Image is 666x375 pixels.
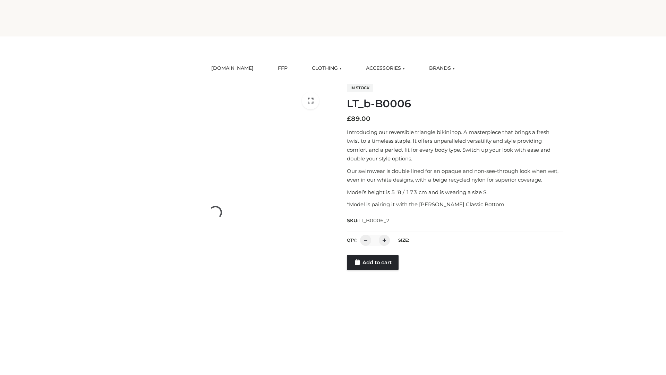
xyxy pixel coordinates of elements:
a: ACCESSORIES [361,61,410,76]
p: *Model is pairing it with the [PERSON_NAME] Classic Bottom [347,200,563,209]
a: FFP [273,61,293,76]
p: Introducing our reversible triangle bikini top. A masterpiece that brings a fresh twist to a time... [347,128,563,163]
a: CLOTHING [307,61,347,76]
span: LT_B0006_2 [358,217,390,224]
p: Our swimwear is double lined for an opaque and non-see-through look when wet, even in our white d... [347,167,563,184]
bdi: 89.00 [347,115,370,123]
label: Size: [398,237,409,243]
span: SKU: [347,216,390,225]
span: In stock [347,84,373,92]
a: BRANDS [424,61,460,76]
span: £ [347,115,351,123]
p: Model’s height is 5 ‘8 / 173 cm and is wearing a size S. [347,188,563,197]
label: QTY: [347,237,357,243]
h1: LT_b-B0006 [347,98,563,110]
a: [DOMAIN_NAME] [206,61,259,76]
a: Add to cart [347,255,399,270]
